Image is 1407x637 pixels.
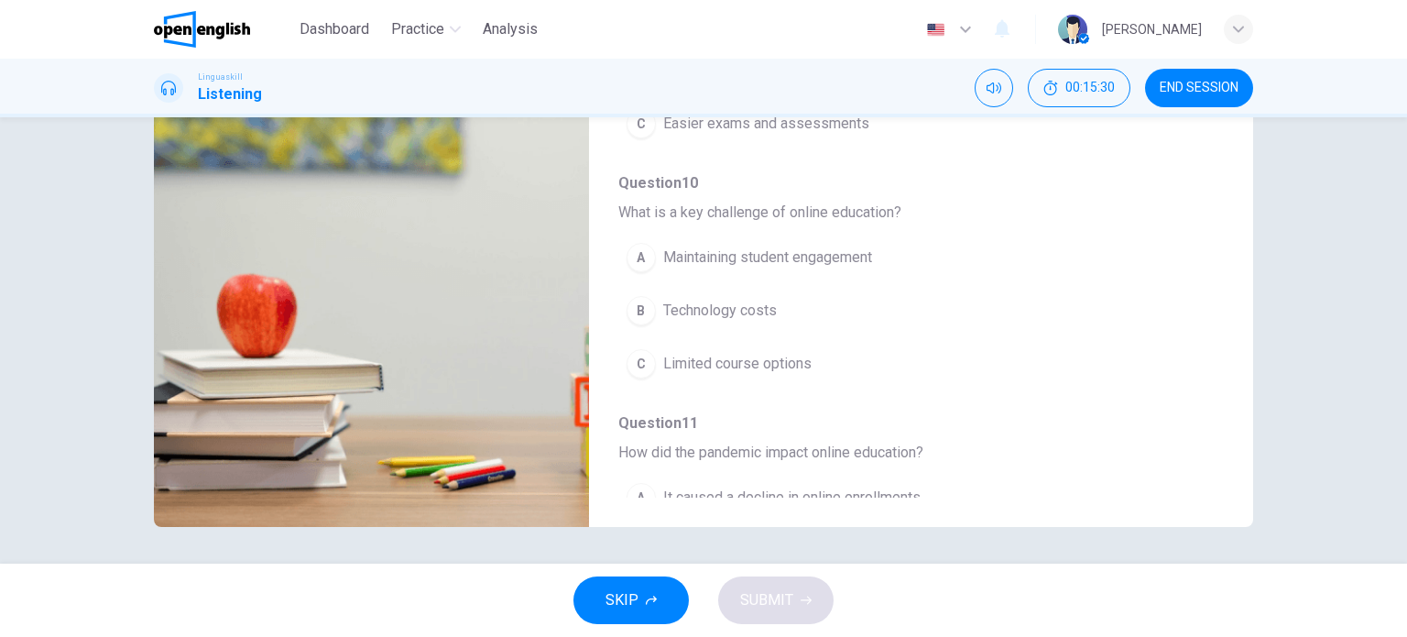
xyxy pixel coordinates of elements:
[618,442,1194,464] span: How did the pandemic impact online education?
[1028,69,1130,107] button: 00:15:30
[154,11,292,48] a: OpenEnglish logo
[391,18,444,40] span: Practice
[1145,69,1253,107] button: END SESSION
[924,23,947,37] img: en
[1058,15,1087,44] img: Profile picture
[292,13,376,46] button: Dashboard
[1160,81,1238,95] span: END SESSION
[475,13,545,46] button: Analysis
[573,577,689,624] button: SKIP
[1065,81,1115,95] span: 00:15:30
[154,11,250,48] img: OpenEnglish logo
[618,101,1129,147] button: CEasier exams and assessments
[663,353,812,375] span: Limited course options
[627,349,656,379] div: C
[618,475,1129,521] button: AIt caused a decline in online enrollments
[300,18,369,40] span: Dashboard
[618,235,1129,280] button: AMaintaining student engagement
[384,13,468,46] button: Practice
[627,109,656,138] div: C
[663,113,869,135] span: Easier exams and assessments
[618,341,1129,387] button: CLimited course options
[618,172,1194,194] span: Question 10
[605,588,638,613] span: SKIP
[618,288,1129,334] button: BTechnology costs
[627,243,656,272] div: A
[975,69,1013,107] div: Mute
[663,247,872,269] span: Maintaining student engagement
[198,83,262,105] h1: Listening
[198,71,243,83] span: Linguaskill
[663,300,777,322] span: Technology costs
[627,296,656,325] div: B
[618,202,1194,224] span: What is a key challenge of online education?
[154,100,589,527] img: Listen to Emma Johnson, a specialist of online learning, discussing the evolution of online educa...
[627,483,656,512] div: A
[1102,18,1202,40] div: [PERSON_NAME]
[1028,69,1130,107] div: Hide
[618,412,1194,434] span: Question 11
[483,18,538,40] span: Analysis
[663,487,921,509] span: It caused a decline in online enrollments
